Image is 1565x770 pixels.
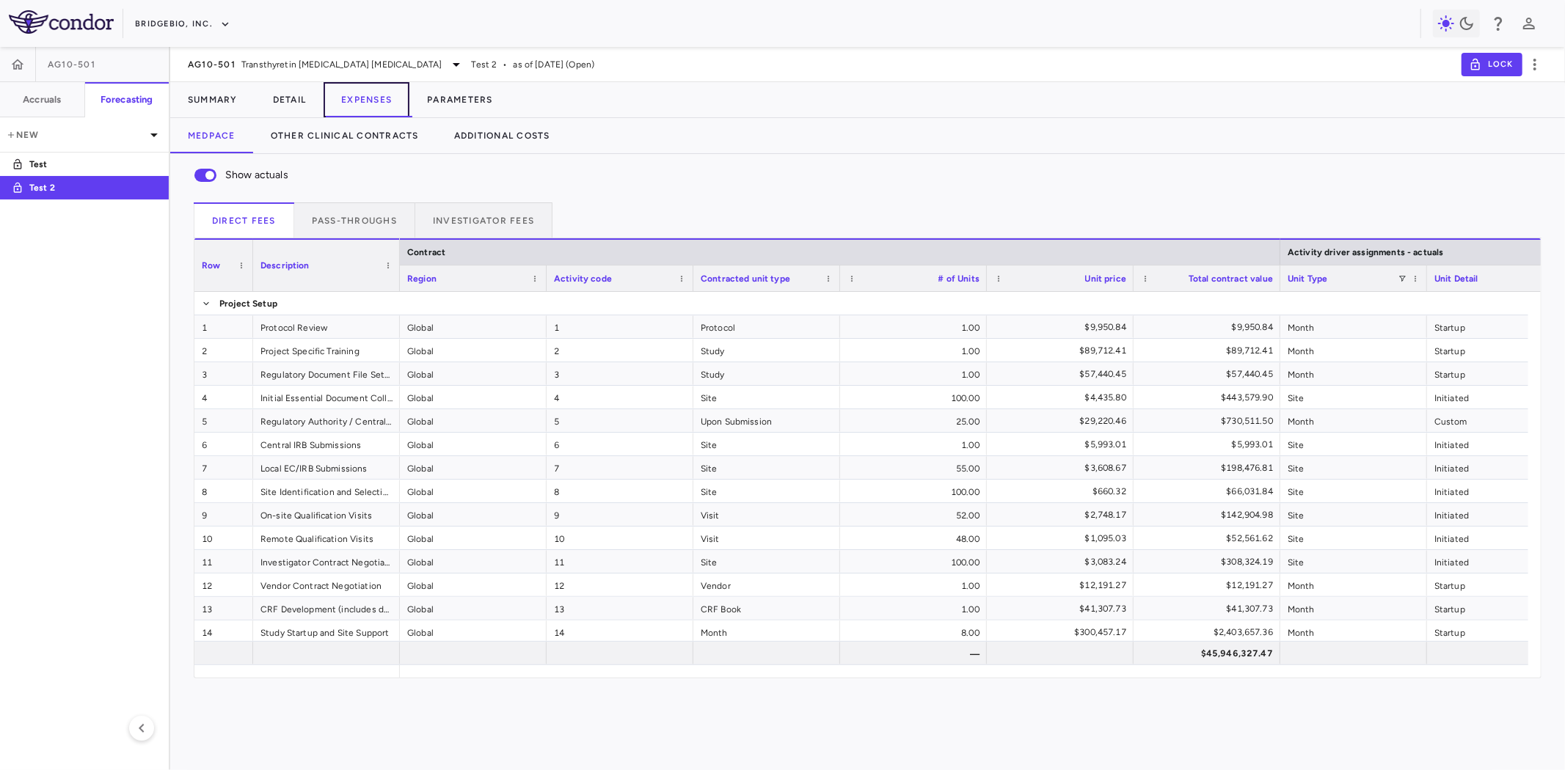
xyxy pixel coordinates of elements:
div: 13 [547,597,693,620]
button: Pass-throughs [294,202,415,238]
div: $3,608.67 [1000,456,1126,480]
div: $89,712.41 [1147,339,1273,362]
span: Description [260,260,310,271]
div: 7 [194,456,253,479]
span: Contract [407,247,445,257]
div: 7 [547,456,693,479]
div: $9,950.84 [1147,315,1273,339]
div: Regulatory Authority / Central EC Submissions [253,409,400,432]
div: Month [1280,362,1427,385]
p: New [6,128,145,142]
div: Global [400,362,547,385]
span: as of [DATE] (Open) [514,58,595,71]
div: $57,440.45 [1147,362,1273,386]
div: Site [693,480,840,502]
div: Site [693,433,840,455]
div: $198,476.81 [1147,456,1273,480]
button: Additional Costs [437,118,568,153]
div: 1 [194,315,253,338]
div: Global [400,620,547,643]
div: Investigator Contract Negotiation [253,550,400,573]
div: Global [400,339,547,362]
div: $142,904.98 [1147,503,1273,527]
div: 12 [547,573,693,596]
div: $66,031.84 [1147,480,1273,503]
div: Global [400,503,547,526]
div: 100.00 [840,386,987,408]
div: 1.00 [840,597,987,620]
div: Site Identification and Selection [253,480,400,502]
p: Test 2 [29,181,138,194]
div: Study Startup and Site Support [253,620,400,643]
div: 8 [194,480,253,502]
div: $89,712.41 [1000,339,1126,362]
div: $9,950.84 [1000,315,1126,339]
span: Region [407,274,437,284]
button: Direct Fees [194,202,294,238]
span: Unit Type [1288,274,1327,284]
div: $12,191.27 [1147,573,1273,597]
div: $300,457.17 [1000,620,1126,644]
div: Site [1280,480,1427,502]
div: 4 [194,386,253,408]
div: $308,324.19 [1147,550,1273,573]
div: Site [1280,386,1427,408]
div: Month [1280,620,1427,643]
div: Study [693,339,840,362]
div: Month [1280,573,1427,596]
div: Upon Submission [693,409,840,432]
div: 6 [547,433,693,455]
span: • [503,58,507,71]
h6: Accruals [23,93,61,106]
div: 13 [194,597,253,620]
div: Site [693,550,840,573]
button: Expenses [324,82,409,117]
div: Global [400,480,547,502]
div: 100.00 [840,480,987,502]
div: 5 [194,409,253,432]
div: Global [400,409,547,432]
h6: Forecasting [101,93,153,106]
div: Initial Essential Document Collection [253,386,400,408]
div: 48.00 [840,527,987,549]
div: Site [1280,456,1427,479]
span: # of Units [938,274,980,284]
div: 3 [547,362,693,385]
div: 6 [194,433,253,455]
button: Summary [170,82,255,117]
div: Site [1280,550,1427,573]
div: Protocol [693,315,840,338]
div: Site [693,386,840,408]
div: Central IRB Submissions [253,433,400,455]
div: 14 [547,620,693,643]
div: 1.00 [840,362,987,385]
span: Transthyretin [MEDICAL_DATA] [MEDICAL_DATA] [241,58,442,71]
div: 11 [194,550,253,573]
div: $2,403,657.36 [1147,620,1273,644]
div: Site [693,456,840,479]
div: $12,191.27 [1000,573,1126,597]
div: Month [1280,315,1427,338]
span: AG10-501 [48,59,95,70]
div: Month [1280,597,1427,620]
div: $5,993.01 [1147,433,1273,456]
span: Contracted unit type [701,274,790,284]
div: 52.00 [840,503,987,526]
div: 1.00 [840,315,987,338]
span: Unit Detail [1434,274,1478,284]
div: $2,748.17 [1000,503,1126,527]
div: 1.00 [840,339,987,362]
div: CRF Book [693,597,840,620]
div: Global [400,456,547,479]
div: 10 [194,527,253,549]
div: Site [1280,527,1427,549]
span: Activity code [554,274,612,284]
div: 10 [547,527,693,549]
div: 9 [194,503,253,526]
div: $660.32 [1000,480,1126,503]
span: AG10-501 [188,59,236,70]
div: $443,579.90 [1147,386,1273,409]
div: $57,440.45 [1000,362,1126,386]
div: Month [1280,339,1427,362]
div: 2 [547,339,693,362]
